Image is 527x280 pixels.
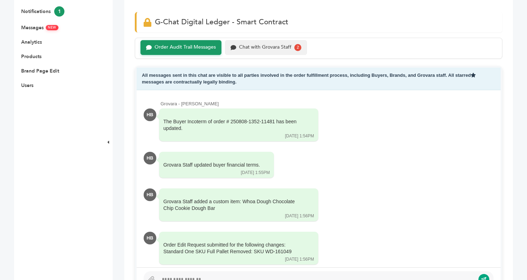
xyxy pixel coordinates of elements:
div: Grovara Staff added a custom item: Whoa Dough Chocolate Chip Cookie Dough Bar [163,198,304,212]
a: Analytics [21,39,42,45]
a: Notifications1 [21,8,64,15]
div: Order Edit Request submitted for the following changes: Standard One SKU Full Pallet Removed: SKU... [163,242,304,255]
div: The Buyer Incoterm of order # 250808-1352-11481 has been updated. [163,118,304,132]
div: Grovara - [PERSON_NAME] [161,101,494,107]
a: MessagesNEW [21,24,58,31]
div: [DATE] 1:55PM [241,170,270,176]
div: Grovara Staff updated buyer financial terms. [163,162,260,169]
div: [DATE] 1:54PM [285,133,314,139]
span: G-Chat Digital Ledger - Smart Contract [155,17,288,27]
div: Chat with Grovara Staff [239,44,291,50]
div: All messages sent in this chat are visible to all parties involved in the order fulfillment proce... [137,68,501,90]
div: 2 [294,44,301,51]
div: HB [144,152,156,164]
span: 1 [54,6,64,17]
a: Brand Page Edit [21,68,59,74]
div: [DATE] 1:56PM [285,256,314,262]
div: [DATE] 1:56PM [285,213,314,219]
a: Products [21,53,42,60]
span: NEW [46,25,58,30]
div: HB [144,108,156,121]
div: Order Audit Trail Messages [155,44,216,50]
a: Users [21,82,33,89]
div: HB [144,232,156,244]
div: HB [144,188,156,201]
